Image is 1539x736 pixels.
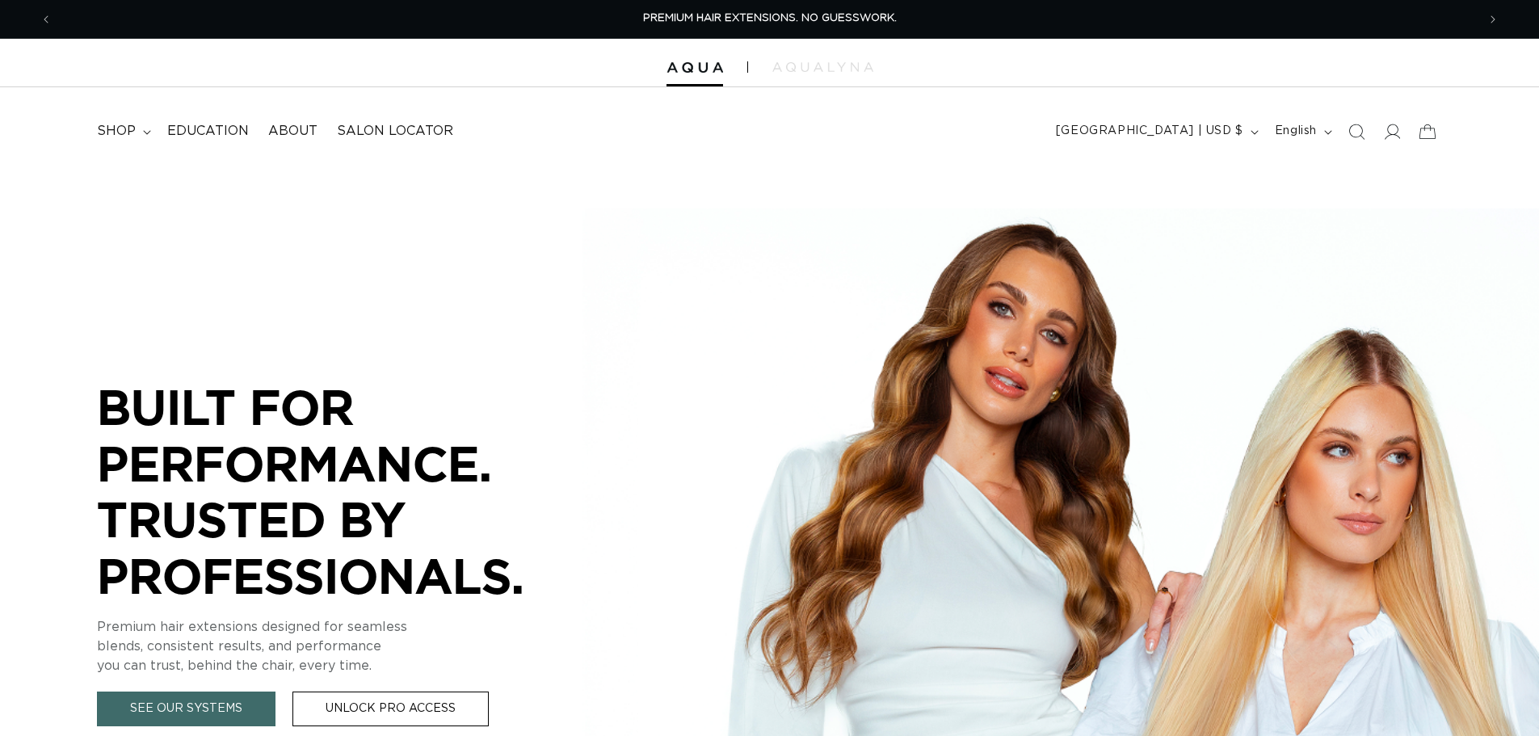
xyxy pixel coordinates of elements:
summary: Search [1339,114,1374,149]
span: Salon Locator [337,123,453,140]
img: aqualyna.com [772,62,873,72]
img: Aqua Hair Extensions [666,62,723,74]
p: Premium hair extensions designed for seamless blends, consistent results, and performance you can... [97,617,582,675]
span: shop [97,123,136,140]
summary: shop [87,113,158,149]
span: English [1275,123,1317,140]
span: Education [167,123,249,140]
p: BUILT FOR PERFORMANCE. TRUSTED BY PROFESSIONALS. [97,379,582,604]
span: [GEOGRAPHIC_DATA] | USD $ [1056,123,1243,140]
a: See Our Systems [97,692,275,726]
a: Education [158,113,259,149]
button: Previous announcement [28,4,64,35]
span: About [268,123,317,140]
span: PREMIUM HAIR EXTENSIONS. NO GUESSWORK. [643,13,897,23]
button: Next announcement [1475,4,1511,35]
button: [GEOGRAPHIC_DATA] | USD $ [1046,116,1265,147]
a: Salon Locator [327,113,463,149]
button: English [1265,116,1339,147]
a: About [259,113,327,149]
a: Unlock Pro Access [292,692,489,726]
